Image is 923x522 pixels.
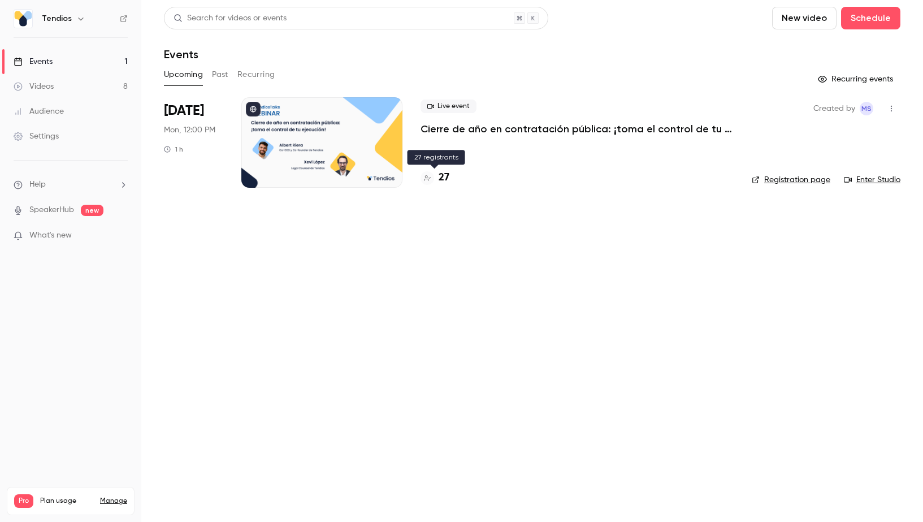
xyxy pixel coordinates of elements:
span: Maria Serra [860,102,873,115]
button: Recurring [237,66,275,84]
div: Search for videos or events [174,12,287,24]
span: [DATE] [164,102,204,120]
img: Tendios [14,10,32,28]
h1: Events [164,48,198,61]
a: Registration page [752,174,830,185]
div: Oct 20 Mon, 12:00 PM (Europe/Madrid) [164,97,223,188]
h6: Tendios [42,13,72,24]
div: Settings [14,131,59,142]
li: help-dropdown-opener [14,179,128,191]
button: Upcoming [164,66,203,84]
span: MS [861,102,872,115]
button: Recurring events [813,70,900,88]
a: Enter Studio [844,174,900,185]
span: What's new [29,230,72,241]
button: Schedule [841,7,900,29]
span: Live event [421,100,476,113]
h4: 27 [439,170,449,185]
a: Manage [100,497,127,506]
button: New video [772,7,837,29]
div: Videos [14,81,54,92]
a: 27 [421,170,449,185]
span: Help [29,179,46,191]
button: Past [212,66,228,84]
span: Created by [813,102,855,115]
span: Mon, 12:00 PM [164,124,215,136]
div: Events [14,56,53,67]
a: SpeakerHub [29,204,74,216]
div: Audience [14,106,64,117]
div: 1 h [164,145,183,154]
span: Plan usage [40,497,93,506]
span: Pro [14,494,33,508]
a: Cierre de año en contratación pública: ¡toma el control de tu ejecución! [421,122,734,136]
span: new [81,205,103,216]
